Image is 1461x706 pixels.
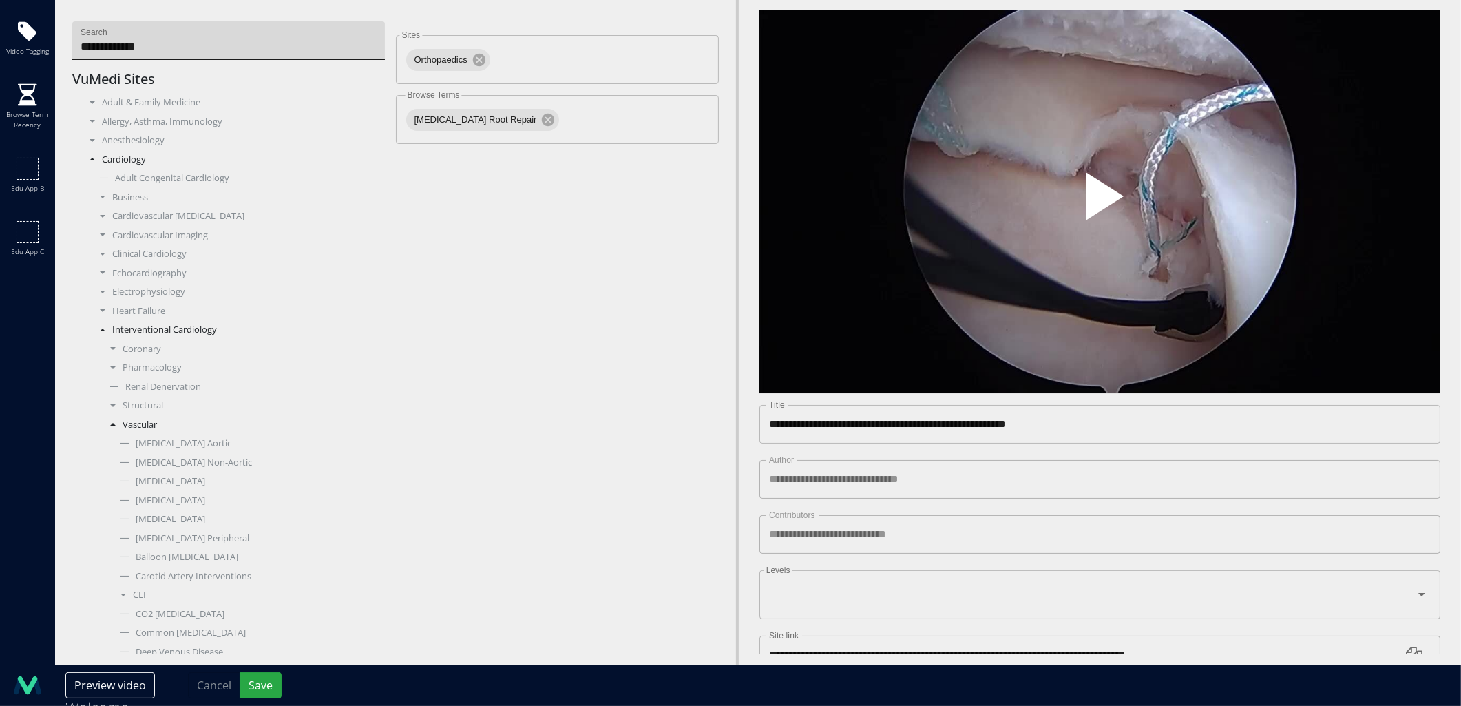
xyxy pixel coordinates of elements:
div: Cardiology [83,153,386,167]
div: Business [93,191,386,205]
div: Common [MEDICAL_DATA] [114,626,386,640]
div: [MEDICAL_DATA] Peripheral [114,532,386,546]
div: Cardiovascular [MEDICAL_DATA] [93,209,386,223]
button: Save [240,672,282,698]
label: Browse Terms [405,91,461,99]
span: [MEDICAL_DATA] Root Repair [406,113,545,127]
h5: VuMedi Sites [72,71,396,87]
div: [MEDICAL_DATA] Aortic [114,437,386,450]
div: Orthopaedics [406,49,490,71]
div: Adult Congenital Cardiology [93,172,386,185]
div: Electrophysiology [93,285,386,299]
div: CO2 [MEDICAL_DATA] [114,608,386,621]
div: Interventional Cardiology [93,323,386,337]
div: Echocardiography [93,267,386,280]
div: Carotid Artery Interventions [114,570,386,583]
div: Renal Denervation [103,380,386,394]
div: [MEDICAL_DATA] [114,512,386,526]
button: Play Video [976,134,1224,269]
div: Cardiovascular Imaging [93,229,386,242]
button: Cancel [188,672,240,698]
div: [MEDICAL_DATA] [114,494,386,508]
button: Preview video [65,672,155,698]
button: Copy link to clipboard [1398,638,1431,672]
div: CLI [114,588,386,602]
div: Vascular [103,418,386,432]
span: Orthopaedics [406,53,476,67]
div: Adult & Family Medicine [83,96,386,110]
div: Clinical Cardiology [93,247,386,261]
div: Deep Venous Disease [114,645,386,659]
span: Edu app b [11,183,44,194]
video-js: Video Player [759,10,1440,394]
span: Video tagging [6,46,49,56]
div: Balloon [MEDICAL_DATA] [114,550,386,564]
div: Heart Failure [93,304,386,318]
div: [MEDICAL_DATA] Root Repair [406,109,560,131]
div: Allergy, Asthma, Immunology [83,115,386,129]
div: Anesthesiology [83,134,386,147]
div: Structural [103,399,386,413]
div: Pharmacology [103,361,386,375]
div: [MEDICAL_DATA] [114,475,386,488]
label: Sites [399,31,422,39]
div: [MEDICAL_DATA] Non-Aortic [114,456,386,470]
span: Edu app c [11,247,44,257]
span: Browse term recency [3,110,52,130]
label: Levels [764,566,792,574]
div: Coronary [103,342,386,356]
img: logo [14,672,41,699]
